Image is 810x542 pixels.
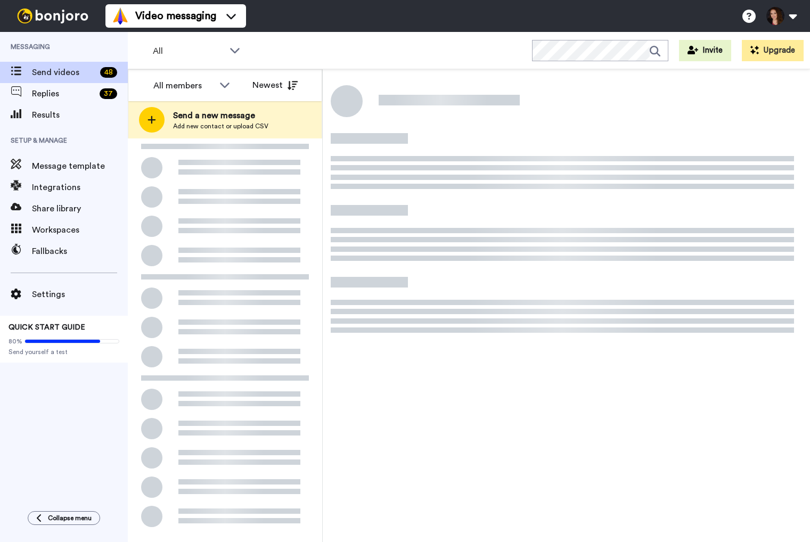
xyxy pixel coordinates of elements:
div: 48 [100,67,117,78]
span: Send a new message [173,109,268,122]
img: bj-logo-header-white.svg [13,9,93,23]
span: Fallbacks [32,245,128,258]
span: Replies [32,87,95,100]
div: All members [153,79,214,92]
span: Integrations [32,181,128,194]
span: Collapse menu [48,514,92,522]
span: Video messaging [135,9,216,23]
button: Upgrade [742,40,804,61]
span: Message template [32,160,128,173]
button: Newest [244,75,306,96]
button: Collapse menu [28,511,100,525]
span: Results [32,109,128,121]
span: All [153,45,224,58]
span: QUICK START GUIDE [9,324,85,331]
button: Invite [679,40,731,61]
span: Workspaces [32,224,128,236]
span: 80% [9,337,22,346]
div: 37 [100,88,117,99]
span: Send yourself a test [9,348,119,356]
span: Settings [32,288,128,301]
img: vm-color.svg [112,7,129,24]
span: Add new contact or upload CSV [173,122,268,130]
span: Share library [32,202,128,215]
span: Send videos [32,66,96,79]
